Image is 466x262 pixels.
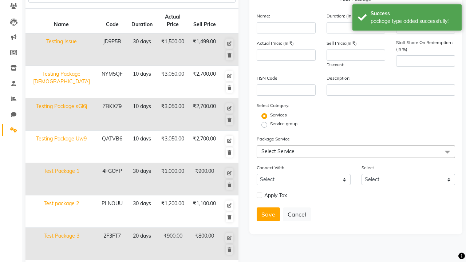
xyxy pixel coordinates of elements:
[97,33,127,66] td: JD9P5B
[127,66,157,98] td: 10 days
[97,98,127,131] td: ZBKXZ9
[25,228,97,260] td: Test Package 3
[189,66,220,98] td: ₹2,700.00
[327,75,351,82] label: Description:
[25,131,97,163] td: Testing Package Uw9
[127,33,157,66] td: 30 days
[257,40,294,47] label: Actual Price: (In ₹)
[25,98,97,131] td: Testing Package sGl6j
[257,207,280,221] button: Save
[127,9,157,33] th: Duration
[189,195,220,228] td: ₹1,100.00
[362,164,374,171] label: Select
[257,164,284,171] label: Connect With
[97,66,127,98] td: NYM5QF
[25,33,97,66] td: Testing Issue
[25,66,97,98] td: Testing Package [DEMOGRAPHIC_DATA]
[264,192,287,199] span: Apply Tax
[270,112,287,118] label: Services
[270,120,297,127] label: Service group
[189,163,220,195] td: ₹900.00
[371,17,456,25] div: package type added successfully!
[97,228,127,260] td: 2F3FT7
[97,9,127,33] th: Code
[396,39,455,52] label: Staff Share On Redemption :(In %)
[97,163,127,195] td: 4FGOYP
[189,9,220,33] th: Sell Price
[157,163,189,195] td: ₹1,000.00
[189,131,220,163] td: ₹2,700.00
[257,13,270,19] label: Name:
[157,9,189,33] th: Actual Price
[157,66,189,98] td: ₹3,050.00
[157,228,189,260] td: ₹900.00
[327,13,363,19] label: Duration: (in days)
[25,195,97,228] td: Test package 2
[157,131,189,163] td: ₹3,050.00
[157,98,189,131] td: ₹3,050.00
[327,40,357,47] label: Sell Price:(In ₹)
[257,102,289,109] label: Select Category:
[157,195,189,228] td: ₹1,200.00
[283,207,311,221] button: Cancel
[97,195,127,228] td: PLNOUU
[127,163,157,195] td: 30 days
[25,9,97,33] th: Name
[97,131,127,163] td: QATVB6
[257,75,277,82] label: HSN Code
[189,228,220,260] td: ₹800.00
[25,163,97,195] td: Test Package 1
[261,148,295,155] span: Select Service
[127,228,157,260] td: 20 days
[127,131,157,163] td: 10 days
[127,195,157,228] td: 30 days
[371,10,456,17] div: Success
[189,33,220,66] td: ₹1,499.00
[157,33,189,66] td: ₹1,500.00
[127,98,157,131] td: 10 days
[257,136,290,142] label: Package Service
[189,98,220,131] td: ₹2,700.00
[327,62,344,67] span: Discount:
